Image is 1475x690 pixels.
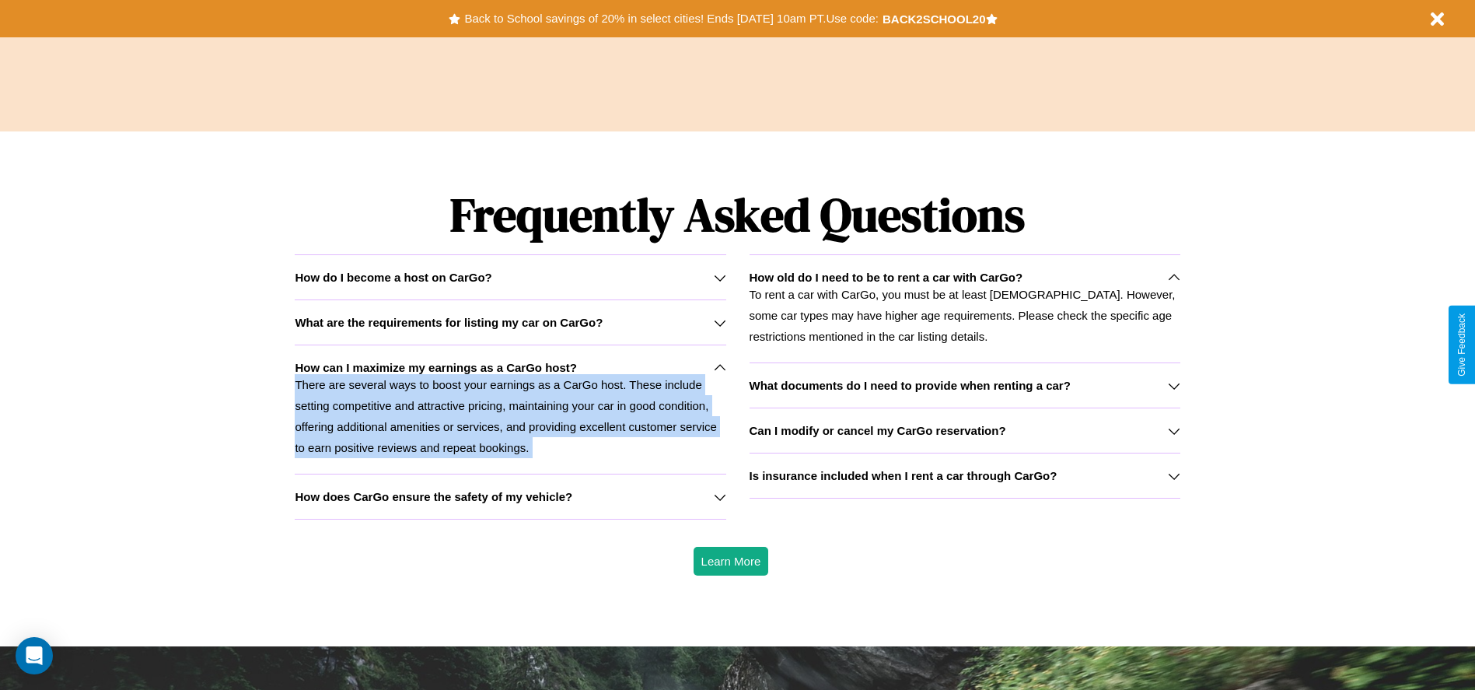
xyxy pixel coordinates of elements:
[16,637,53,674] div: Open Intercom Messenger
[750,469,1057,482] h3: Is insurance included when I rent a car through CarGo?
[295,175,1180,254] h1: Frequently Asked Questions
[750,424,1006,437] h3: Can I modify or cancel my CarGo reservation?
[883,12,986,26] b: BACK2SCHOOL20
[750,271,1023,284] h3: How old do I need to be to rent a car with CarGo?
[750,379,1071,392] h3: What documents do I need to provide when renting a car?
[460,8,882,30] button: Back to School savings of 20% in select cities! Ends [DATE] 10am PT.Use code:
[295,316,603,329] h3: What are the requirements for listing my car on CarGo?
[750,284,1180,347] p: To rent a car with CarGo, you must be at least [DEMOGRAPHIC_DATA]. However, some car types may ha...
[295,374,725,458] p: There are several ways to boost your earnings as a CarGo host. These include setting competitive ...
[295,361,577,374] h3: How can I maximize my earnings as a CarGo host?
[295,271,491,284] h3: How do I become a host on CarGo?
[694,547,769,576] button: Learn More
[1456,313,1467,377] div: Give Feedback
[295,490,572,503] h3: How does CarGo ensure the safety of my vehicle?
